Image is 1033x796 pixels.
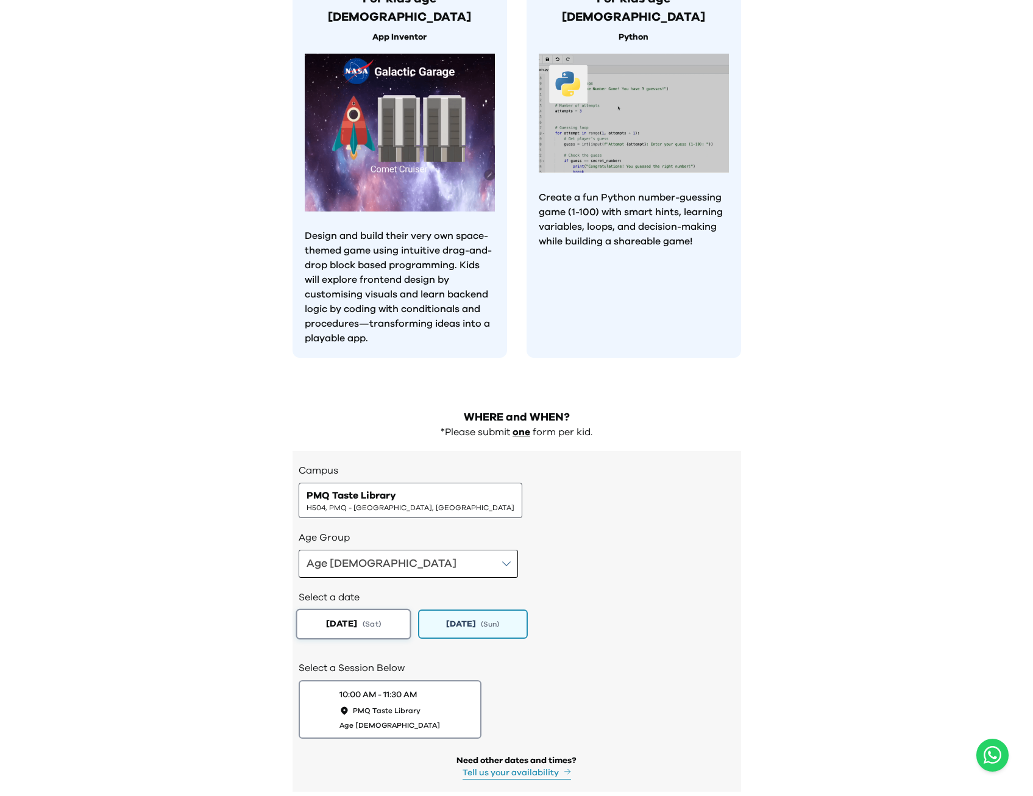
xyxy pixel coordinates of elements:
[339,720,440,730] span: Age [DEMOGRAPHIC_DATA]
[446,618,476,630] span: [DATE]
[539,54,729,174] img: Kids learning to code
[463,767,571,780] button: Tell us your availability
[305,54,495,211] img: Kids learning to code
[299,680,481,739] button: 10:00 AM - 11:30 AMPMQ Taste LibraryAge [DEMOGRAPHIC_DATA]
[299,530,735,545] h3: Age Group
[539,31,729,44] p: Python
[299,463,735,478] h3: Campus
[339,689,417,701] div: 10:00 AM - 11:30 AM
[362,619,380,630] span: ( Sat )
[418,609,528,639] button: [DATE](Sun)
[307,488,396,503] span: PMQ Taste Library
[456,755,577,767] div: Need other dates and times?
[299,661,735,675] h2: Select a Session Below
[307,555,456,572] div: Age [DEMOGRAPHIC_DATA]
[299,590,735,605] h2: Select a date
[296,609,411,639] button: [DATE](Sat)
[305,229,495,346] p: Design and build their very own space-themed game using intuitive drag-and-drop block based progr...
[293,426,741,439] div: *Please submit form per kid.
[325,617,357,630] span: [DATE]
[976,739,1009,772] button: Open WhatsApp chat
[307,503,514,513] span: H504, PMQ - [GEOGRAPHIC_DATA], [GEOGRAPHIC_DATA]
[539,190,729,249] p: Create a fun Python number-guessing game (1-100) with smart hints, learning variables, loops, and...
[305,31,495,44] p: App Inventor
[299,550,518,578] button: Age [DEMOGRAPHIC_DATA]
[976,739,1009,772] a: Chat with us on WhatsApp
[513,426,530,439] p: one
[293,409,741,426] h2: WHERE and WHEN?
[481,619,499,629] span: ( Sun )
[353,706,421,716] span: PMQ Taste Library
